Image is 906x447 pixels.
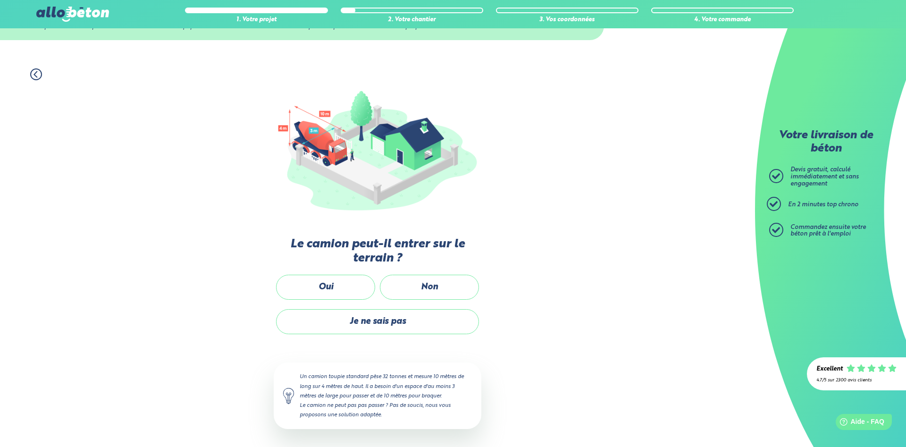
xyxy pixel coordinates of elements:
p: Votre livraison de béton [772,129,880,155]
div: 2. Votre chantier [341,17,483,24]
div: Excellent [816,366,843,373]
div: 1. Votre projet [185,17,327,24]
span: En 2 minutes top chrono [788,202,858,208]
div: 3. Vos coordonnées [496,17,638,24]
span: Devis gratuit, calculé immédiatement et sans engagement [790,167,859,186]
label: Le camion peut-il entrer sur le terrain ? [274,237,481,265]
div: 4.7/5 sur 2300 avis clients [816,378,897,383]
label: Je ne sais pas [276,309,479,334]
span: Commandez ensuite votre béton prêt à l'emploi [790,224,866,237]
iframe: Help widget launcher [822,410,896,437]
label: Non [380,275,479,300]
img: allobéton [36,7,109,22]
div: 4. Votre commande [651,17,794,24]
div: Un camion toupie standard pèse 32 tonnes et mesure 10 mètres de long sur 4 mètres de haut. Il a b... [274,363,481,429]
label: Oui [276,275,375,300]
